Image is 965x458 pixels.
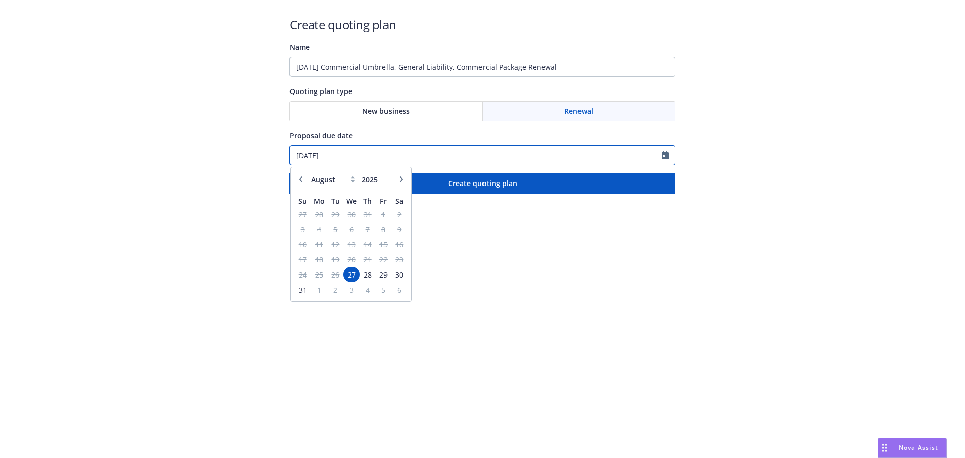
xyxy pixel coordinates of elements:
span: 26 [329,268,342,281]
td: 5 [375,282,391,297]
td: 30 [343,207,360,222]
td: 5 [328,222,343,237]
td: 27 [295,207,310,222]
span: 15 [376,238,390,251]
span: 24 [296,268,309,281]
button: Nova Assist [878,438,947,458]
td: 20 [343,252,360,267]
td: 3 [343,282,360,297]
span: Proposal due date [289,131,353,140]
td: 1 [375,207,391,222]
td: 19 [328,252,343,267]
span: 3 [296,223,309,236]
td: 12 [328,237,343,252]
span: Quoting plan type [289,86,352,96]
input: Quoting plan name [289,57,675,77]
span: 17 [296,253,309,266]
span: 28 [361,268,374,281]
span: 29 [329,208,342,221]
span: Renewal [564,106,593,116]
span: 6 [344,223,359,236]
td: 24 [295,267,310,282]
td: 15 [375,237,391,252]
td: 27 [343,267,360,282]
span: 14 [361,238,374,251]
span: New business [362,106,410,116]
span: Fr [380,196,387,206]
span: 27 [344,268,359,281]
td: 10 [295,237,310,252]
td: 22 [375,252,391,267]
span: 1 [376,208,390,221]
span: Sa [395,196,403,206]
td: 14 [360,237,375,252]
td: 2 [392,207,407,222]
td: 2 [328,282,343,297]
td: 16 [392,237,407,252]
td: 18 [310,252,327,267]
span: 4 [361,284,374,296]
span: 19 [329,253,342,266]
button: Create quoting plan [289,173,675,194]
span: 1 [311,284,326,296]
span: 9 [393,223,406,236]
td: 21 [360,252,375,267]
td: 28 [360,267,375,282]
span: Name [289,42,310,52]
td: 11 [310,237,327,252]
span: 30 [393,268,406,281]
td: 13 [343,237,360,252]
span: 3 [344,284,359,296]
span: 22 [376,253,390,266]
td: 7 [360,222,375,237]
td: 28 [310,207,327,222]
span: 5 [376,284,390,296]
span: 10 [296,238,309,251]
span: Create quoting plan [448,178,517,188]
svg: Calendar [662,151,669,159]
span: Su [298,196,307,206]
td: 9 [392,222,407,237]
span: Mo [314,196,325,206]
td: 8 [375,222,391,237]
td: 1 [310,282,327,297]
td: 6 [392,282,407,297]
span: 5 [329,223,342,236]
span: 2 [393,208,406,221]
span: 2 [329,284,342,296]
span: 23 [393,253,406,266]
h1: Create quoting plan [289,16,675,33]
td: 23 [392,252,407,267]
span: 25 [311,268,326,281]
span: 11 [311,238,326,251]
input: MM/DD/YYYY [290,146,662,165]
td: 4 [360,282,375,297]
span: 13 [344,238,359,251]
span: Nova Assist [899,443,938,452]
span: 30 [344,208,359,221]
td: 30 [392,267,407,282]
span: 27 [296,208,309,221]
div: Drag to move [878,438,891,457]
td: 25 [310,267,327,282]
span: 28 [311,208,326,221]
span: 12 [329,238,342,251]
td: 26 [328,267,343,282]
td: 17 [295,252,310,267]
td: 31 [360,207,375,222]
span: 31 [296,284,309,296]
span: 21 [361,253,374,266]
span: 6 [393,284,406,296]
span: 4 [311,223,326,236]
td: 31 [295,282,310,297]
td: 6 [343,222,360,237]
span: 20 [344,253,359,266]
span: We [346,196,357,206]
span: 16 [393,238,406,251]
td: 4 [310,222,327,237]
span: 7 [361,223,374,236]
span: 31 [361,208,374,221]
td: 3 [295,222,310,237]
span: 29 [376,268,390,281]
